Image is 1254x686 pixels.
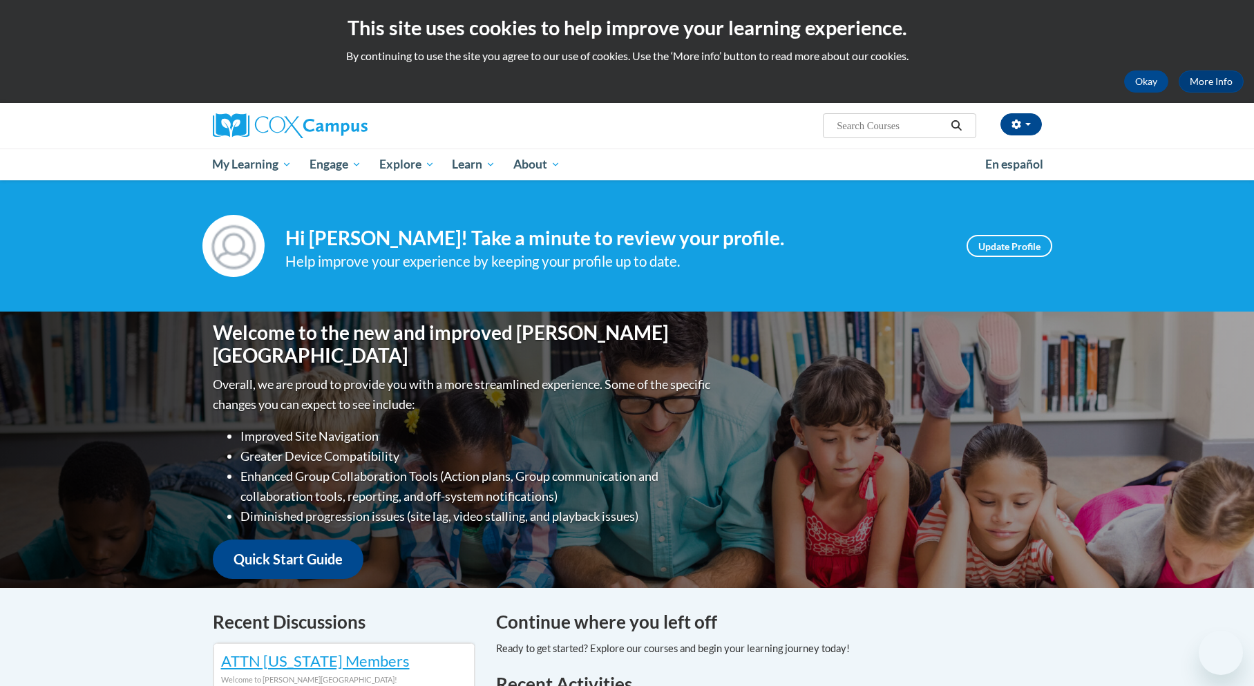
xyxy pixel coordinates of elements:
[310,156,361,173] span: Engage
[213,374,714,415] p: Overall, we are proud to provide you with a more streamlined experience. Some of the specific cha...
[212,156,292,173] span: My Learning
[10,48,1244,64] p: By continuing to use the site you agree to our use of cookies. Use the ‘More info’ button to read...
[240,426,714,446] li: Improved Site Navigation
[240,446,714,466] li: Greater Device Compatibility
[202,215,265,277] img: Profile Image
[1124,70,1168,93] button: Okay
[1000,113,1042,135] button: Account Settings
[1179,70,1244,93] a: More Info
[379,156,435,173] span: Explore
[301,149,370,180] a: Engage
[443,149,504,180] a: Learn
[835,117,946,134] input: Search Courses
[946,117,967,134] button: Search
[504,149,569,180] a: About
[213,609,475,636] h4: Recent Discussions
[513,156,560,173] span: About
[213,113,368,138] img: Cox Campus
[985,157,1043,171] span: En español
[370,149,444,180] a: Explore
[240,466,714,506] li: Enhanced Group Collaboration Tools (Action plans, Group communication and collaboration tools, re...
[285,250,946,273] div: Help improve your experience by keeping your profile up to date.
[221,651,410,670] a: ATTN [US_STATE] Members
[967,235,1052,257] a: Update Profile
[285,227,946,250] h4: Hi [PERSON_NAME]! Take a minute to review your profile.
[1199,631,1243,675] iframe: Button to launch messaging window
[213,321,714,368] h1: Welcome to the new and improved [PERSON_NAME][GEOGRAPHIC_DATA]
[213,113,475,138] a: Cox Campus
[192,149,1063,180] div: Main menu
[213,540,363,579] a: Quick Start Guide
[976,150,1052,179] a: En español
[496,609,1042,636] h4: Continue where you left off
[452,156,495,173] span: Learn
[10,14,1244,41] h2: This site uses cookies to help improve your learning experience.
[240,506,714,526] li: Diminished progression issues (site lag, video stalling, and playback issues)
[204,149,301,180] a: My Learning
